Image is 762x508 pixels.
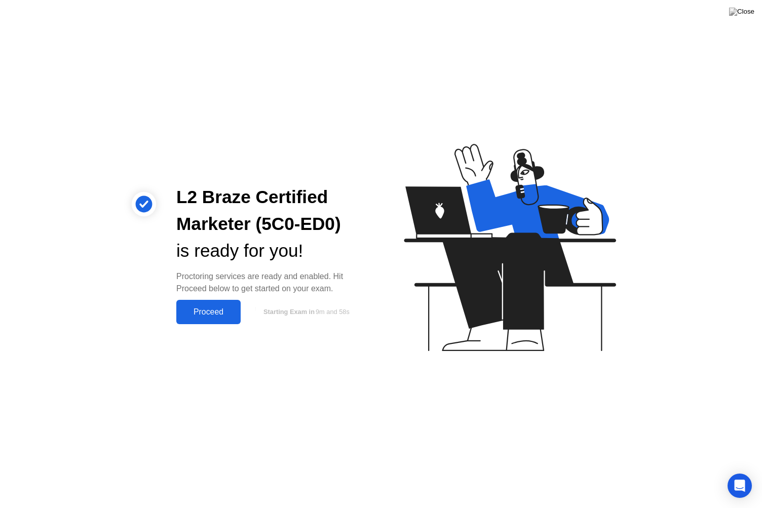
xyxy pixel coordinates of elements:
img: Close [729,8,754,16]
span: 9m and 58s [316,308,350,316]
div: Open Intercom Messenger [728,474,752,498]
button: Proceed [176,300,241,324]
div: Proctoring services are ready and enabled. Hit Proceed below to get started on your exam. [176,270,365,295]
div: L2 Braze Certified Marketer (5C0-ED0) [176,184,365,238]
div: is ready for you! [176,238,365,264]
div: Proceed [179,307,238,317]
button: Starting Exam in9m and 58s [246,302,365,322]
